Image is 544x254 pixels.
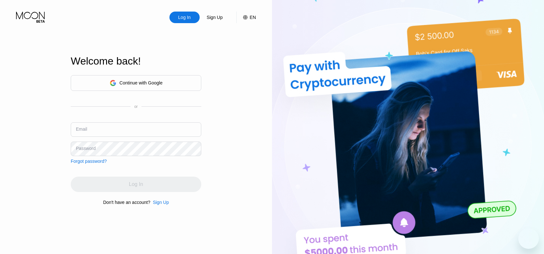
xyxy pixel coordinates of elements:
div: Log In [169,12,200,23]
div: Password [76,146,95,151]
div: EN [250,15,256,20]
div: Continue with Google [120,80,163,85]
div: Don't have an account? [103,200,150,205]
div: Sign Up [150,200,169,205]
div: Sign Up [206,14,223,21]
div: Forgot password? [71,159,107,164]
div: or [134,104,138,109]
div: Email [76,127,87,132]
div: EN [236,12,256,23]
div: Log In [177,14,191,21]
div: Welcome back! [71,55,201,67]
div: Sign Up [153,200,169,205]
div: Continue with Google [71,75,201,91]
div: Sign Up [200,12,230,23]
iframe: Bouton de lancement de la fenêtre de messagerie [518,228,539,249]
